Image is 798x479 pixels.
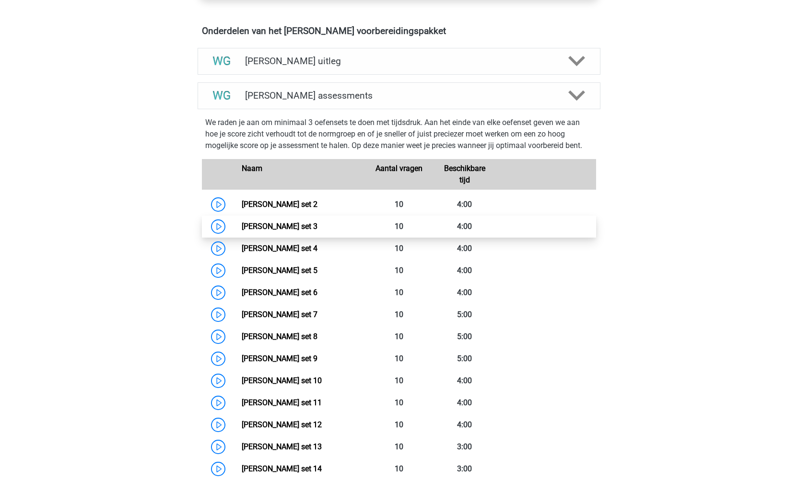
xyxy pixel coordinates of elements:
h4: Onderdelen van het [PERSON_NAME] voorbereidingspakket [202,25,596,36]
a: uitleg [PERSON_NAME] uitleg [194,48,604,75]
a: [PERSON_NAME] set 7 [242,310,317,319]
a: [PERSON_NAME] set 11 [242,398,322,407]
div: Naam [235,163,366,186]
a: [PERSON_NAME] set 8 [242,332,317,341]
div: Aantal vragen [366,163,432,186]
div: Beschikbare tijd [432,163,497,186]
img: watson glaser assessments [210,83,234,108]
a: [PERSON_NAME] set 12 [242,420,322,429]
a: [PERSON_NAME] set 14 [242,464,322,473]
a: [PERSON_NAME] set 5 [242,266,317,275]
p: We raden je aan om minimaal 3 oefensets te doen met tijdsdruk. Aan het einde van elke oefenset ge... [205,117,593,151]
a: [PERSON_NAME] set 6 [242,288,317,297]
a: [PERSON_NAME] set 13 [242,442,322,451]
h4: [PERSON_NAME] uitleg [245,56,553,67]
a: [PERSON_NAME] set 2 [242,200,317,209]
a: [PERSON_NAME] set 9 [242,354,317,363]
a: assessments [PERSON_NAME] assessments [194,82,604,109]
a: [PERSON_NAME] set 4 [242,244,317,253]
img: watson glaser uitleg [210,49,234,73]
a: [PERSON_NAME] set 10 [242,376,322,385]
a: [PERSON_NAME] set 3 [242,222,317,231]
h4: [PERSON_NAME] assessments [245,90,553,101]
